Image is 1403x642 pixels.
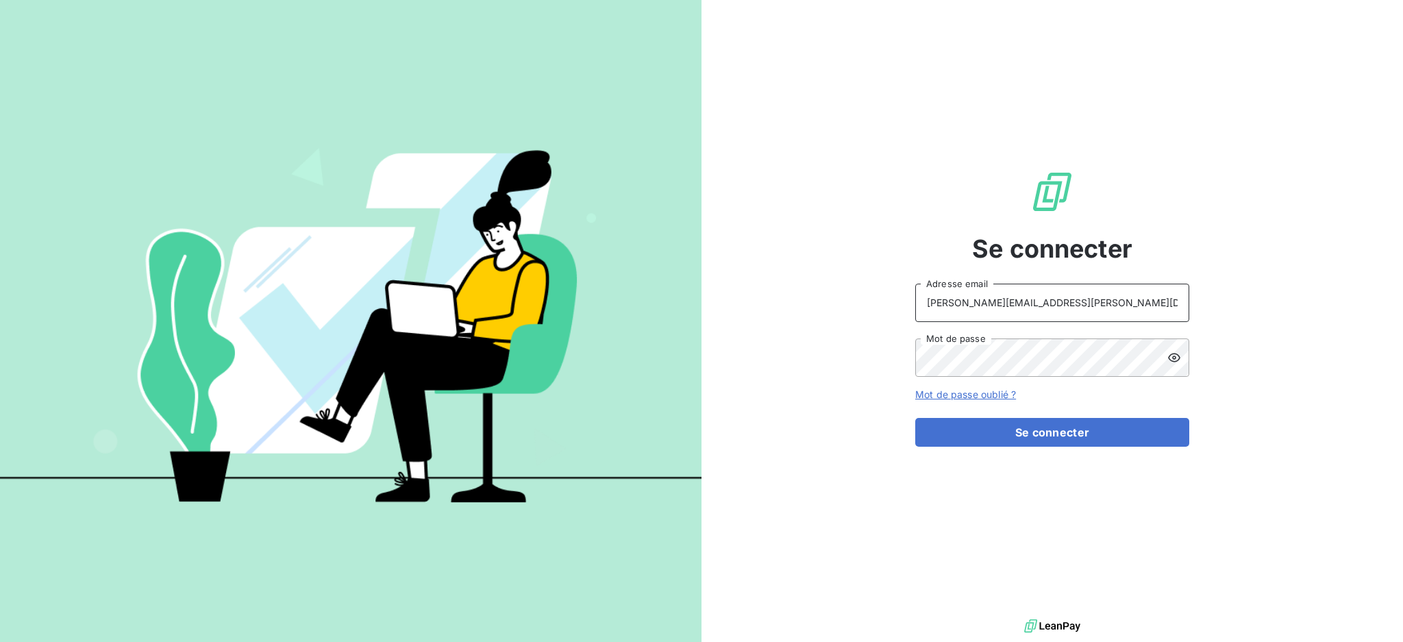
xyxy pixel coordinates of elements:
img: Logo LeanPay [1030,170,1074,214]
img: logo [1024,616,1080,637]
input: placeholder [915,284,1189,322]
button: Se connecter [915,418,1189,447]
span: Se connecter [972,230,1132,267]
a: Mot de passe oublié ? [915,388,1016,400]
